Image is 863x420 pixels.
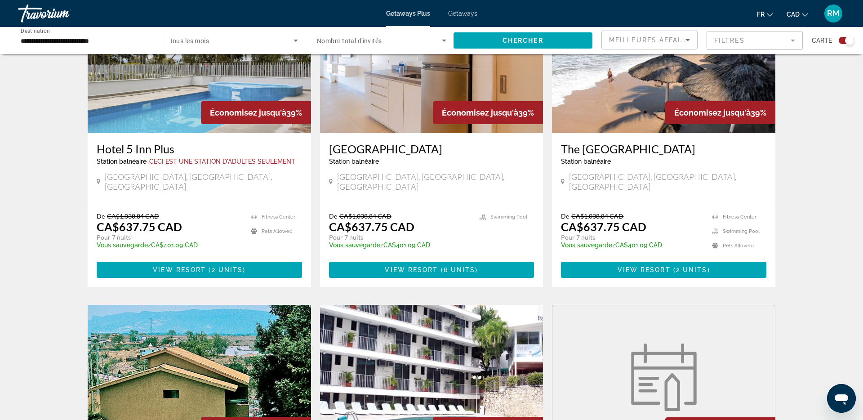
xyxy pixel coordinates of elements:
[561,220,646,233] p: CA$637.75 CAD
[433,101,543,124] div: 39%
[438,266,478,273] span: ( )
[97,142,302,156] a: Hotel 5 Inn Plus
[787,11,800,18] span: CAD
[97,241,242,249] p: CA$401.09 CAD
[490,214,527,220] span: Swimming Pool
[149,158,295,165] span: Ceci est une station d'adultes seulement
[757,8,773,21] button: Change language
[329,158,379,165] span: Station balnéaire
[609,35,690,45] mat-select: Sort by
[561,142,766,156] a: The [GEOGRAPHIC_DATA]
[329,262,534,278] button: View Resort(6 units)
[107,212,159,220] span: CA$1,038.84 CAD
[561,158,611,165] span: Station balnéaire
[21,27,50,34] span: Destination
[442,108,518,117] span: Économisez jusqu'à
[262,228,293,234] span: Pets Allowed
[665,101,775,124] div: 39%
[723,243,754,249] span: Pets Allowed
[822,4,845,23] button: User Menu
[812,34,832,47] span: Carte
[337,172,534,192] span: [GEOGRAPHIC_DATA], [GEOGRAPHIC_DATA], [GEOGRAPHIC_DATA]
[339,212,391,220] span: CA$1,038.84 CAD
[386,10,430,17] a: Getaways Plus
[676,266,707,273] span: 2 units
[206,266,245,273] span: ( )
[97,262,302,278] button: View Resort(2 units)
[329,233,471,241] p: Pour 7 nuits
[212,266,243,273] span: 2 units
[787,8,808,21] button: Change currency
[503,37,543,44] span: Chercher
[723,228,760,234] span: Swimming Pool
[757,11,765,18] span: fr
[97,212,105,220] span: De
[18,2,108,25] a: Travorium
[674,108,751,117] span: Économisez jusqu'à
[97,220,182,233] p: CA$637.75 CAD
[262,214,295,220] span: Fitness Center
[153,266,206,273] span: View Resort
[561,241,615,249] span: Vous sauvegardez
[201,101,311,124] div: 39%
[448,10,477,17] a: Getaways
[723,214,756,220] span: Fitness Center
[561,212,569,220] span: De
[671,266,710,273] span: ( )
[571,212,623,220] span: CA$1,038.84 CAD
[626,344,702,411] img: week.svg
[329,241,383,249] span: Vous sauvegardez
[561,233,703,241] p: Pour 7 nuits
[385,266,438,273] span: View Resort
[317,37,382,45] span: Nombre total d'invités
[329,212,337,220] span: De
[169,37,209,45] span: Tous les mois
[618,266,671,273] span: View Resort
[827,384,856,413] iframe: Button to launch messaging window
[827,9,840,18] span: RM
[97,158,147,165] span: Station balnéaire
[561,241,703,249] p: CA$401.09 CAD
[329,241,471,249] p: CA$401.09 CAD
[97,241,151,249] span: Vous sauvegardez
[329,142,534,156] a: [GEOGRAPHIC_DATA]
[329,220,414,233] p: CA$637.75 CAD
[609,36,695,44] span: Meilleures affaires
[97,233,242,241] p: Pour 7 nuits
[707,31,803,50] button: Filter
[105,172,302,192] span: [GEOGRAPHIC_DATA], [GEOGRAPHIC_DATA], [GEOGRAPHIC_DATA]
[569,172,766,192] span: [GEOGRAPHIC_DATA], [GEOGRAPHIC_DATA], [GEOGRAPHIC_DATA]
[210,108,286,117] span: Économisez jusqu'à
[454,32,593,49] button: Chercher
[561,262,766,278] button: View Resort(2 units)
[147,158,149,165] span: -
[444,266,476,273] span: 6 units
